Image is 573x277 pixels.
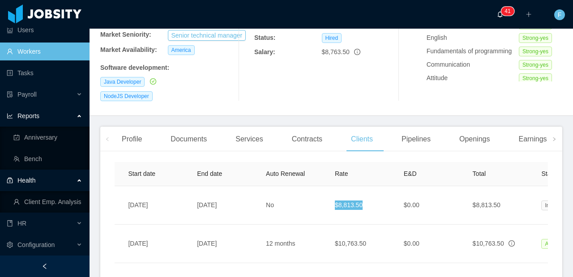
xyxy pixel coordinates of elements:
[505,7,508,16] p: 4
[501,7,514,16] sup: 41
[519,47,552,56] span: Strong-yes
[100,91,153,101] span: NodeJS Developer
[228,127,270,152] div: Services
[128,240,148,247] span: [DATE]
[519,60,552,70] span: Strong-yes
[197,240,217,247] span: [DATE]
[519,33,552,43] span: Strong-yes
[7,43,82,60] a: icon: userWorkers
[452,127,497,152] div: Openings
[197,201,217,209] span: [DATE]
[115,127,149,152] div: Profile
[148,78,156,85] a: icon: check-circle
[394,127,438,152] div: Pipelines
[344,127,380,152] div: Clients
[335,170,348,177] span: Rate
[322,33,342,43] span: Hired
[558,9,562,20] span: F
[17,91,37,98] span: Payroll
[259,225,328,263] td: 12 months
[7,220,13,226] i: icon: book
[508,7,511,16] p: 1
[7,21,82,39] a: icon: robotUsers
[13,193,82,211] a: icon: userClient Emp. Analysis
[497,11,503,17] i: icon: bell
[168,45,195,55] span: America
[100,64,169,71] b: Software development :
[427,33,519,43] div: English
[427,47,519,56] div: Fundamentals of programming
[17,220,26,227] span: HR
[197,170,222,177] span: End date
[17,241,55,248] span: Configuration
[13,150,82,168] a: icon: teamBench
[285,127,329,152] div: Contracts
[354,49,360,55] span: info-circle
[168,30,246,41] button: Senior technical manager
[466,186,535,225] td: $8,813.50
[17,112,39,119] span: Reports
[254,48,275,55] b: Salary:
[427,60,519,69] div: Communication
[13,128,82,146] a: icon: carry-outAnniversary
[541,200,567,210] span: Inactive
[473,240,504,247] span: $10,763.50
[552,137,556,141] i: icon: right
[150,78,156,85] i: icon: check-circle
[128,201,148,209] span: [DATE]
[100,46,157,53] b: Market Availability:
[100,77,145,87] span: Java Developer
[509,240,515,247] span: info-circle
[404,170,417,177] span: E&D
[7,91,13,98] i: icon: file-protect
[473,170,486,177] span: Total
[163,127,214,152] div: Documents
[526,11,532,17] i: icon: plus
[519,73,552,83] span: Strong-yes
[328,186,397,225] td: $8,813.50
[17,177,35,184] span: Health
[404,201,419,209] span: $0.00
[541,239,563,249] span: Active
[427,73,519,83] div: Attitude
[105,137,110,141] i: icon: left
[322,48,350,55] span: $8,763.50
[7,177,13,183] i: icon: medicine-box
[254,34,275,41] b: Status:
[404,240,419,247] span: $0.00
[541,170,559,177] span: Status
[100,31,151,38] b: Market Seniority:
[7,242,13,248] i: icon: setting
[259,186,328,225] td: No
[7,64,82,82] a: icon: profileTasks
[328,225,397,263] td: $10,763.50
[266,170,305,177] span: Auto Renewal
[128,170,155,177] span: Start date
[7,113,13,119] i: icon: line-chart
